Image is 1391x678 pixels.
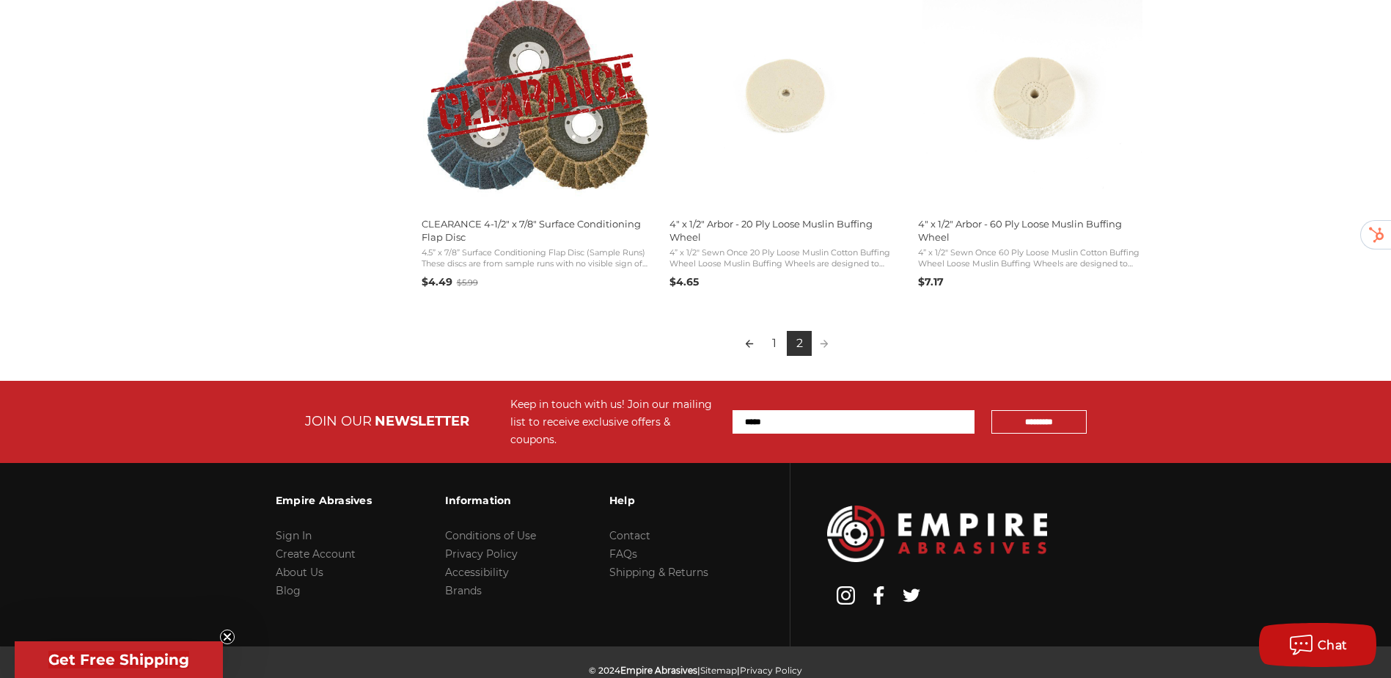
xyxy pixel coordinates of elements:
[762,331,787,356] a: 1
[827,506,1047,562] img: Empire Abrasives Logo Image
[422,275,452,288] span: $4.49
[609,547,637,561] a: FAQs
[918,275,944,288] span: $7.17
[276,529,312,542] a: Sign In
[15,641,223,678] div: Get Free ShippingClose teaser
[445,529,536,542] a: Conditions of Use
[220,630,235,644] button: Close teaser
[737,331,762,356] a: Previous page
[918,247,1147,270] span: 4” x 1/2" Sewn Once 60 Ply Loose Muslin Cotton Buffing Wheel Loose Muslin Buffing Wheels are desi...
[918,217,1147,244] span: 4" x 1/2" Arbor - 60 Ply Loose Muslin Buffing Wheel
[305,413,372,429] span: JOIN OUR
[422,331,1153,359] div: Pagination
[445,547,518,561] a: Privacy Policy
[445,566,509,579] a: Accessibility
[700,665,737,676] a: Sitemap
[1259,623,1376,667] button: Chat
[422,217,650,244] span: CLEARANCE 4-1/2" x 7/8" Surface Conditioning Flap Disc
[276,566,323,579] a: About Us
[609,566,708,579] a: Shipping & Returns
[276,584,301,597] a: Blog
[48,651,189,668] span: Get Free Shipping
[510,395,718,448] div: Keep in touch with us! Join our mailing list to receive exclusive offers & coupons.
[740,665,802,676] a: Privacy Policy
[422,247,650,270] span: 4.5” x 7/8” Surface Conditioning Flap Disc (Sample Runs) These discs are from sample runs with no...
[276,485,372,516] h3: Empire Abrasives
[609,485,708,516] h3: Help
[445,485,536,516] h3: Information
[375,413,469,429] span: NEWSLETTER
[620,665,697,676] span: Empire Abrasives
[669,247,898,270] span: 4” x 1/2" Sewn Once 20 Ply Loose Muslin Cotton Buffing Wheel Loose Muslin Buffing Wheels are desi...
[609,529,650,542] a: Contact
[669,217,898,244] span: 4" x 1/2" Arbor - 20 Ply Loose Muslin Buffing Wheel
[445,584,482,597] a: Brands
[669,275,699,288] span: $4.65
[787,331,812,356] a: 2
[276,547,356,561] a: Create Account
[457,277,478,288] span: $5.99
[1318,638,1348,652] span: Chat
